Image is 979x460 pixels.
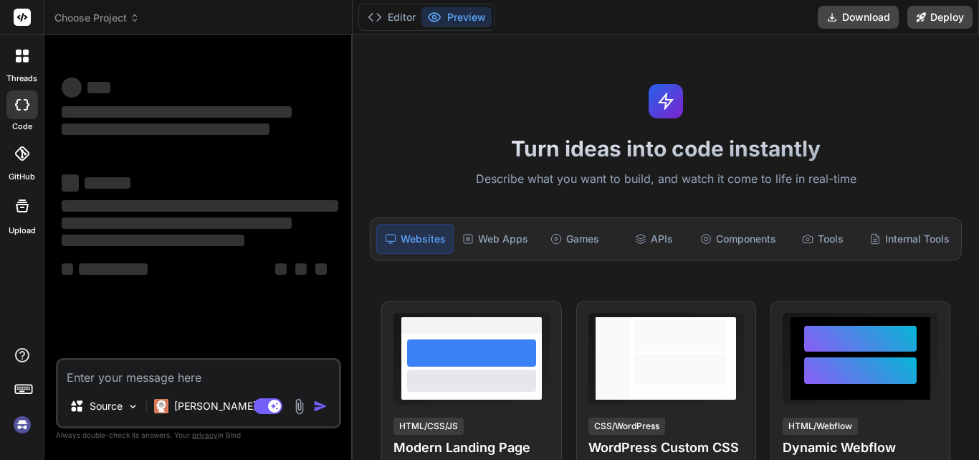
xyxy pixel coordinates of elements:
[315,263,327,275] span: ‌
[79,263,148,275] span: ‌
[62,123,269,135] span: ‌
[694,224,782,254] div: Components
[361,136,970,161] h1: Turn ideas into code instantly
[56,428,341,442] p: Always double-check its answers. Your in Bind
[62,78,82,98] span: ‌
[457,224,534,254] div: Web Apps
[62,263,73,275] span: ‌
[393,418,464,435] div: HTML/CSS/JS
[62,106,292,118] span: ‌
[291,398,307,415] img: attachment
[9,225,36,237] label: Upload
[864,224,955,254] div: Internal Tools
[87,82,110,93] span: ‌
[10,413,34,437] img: signin
[12,121,32,133] label: code
[313,399,328,413] img: icon
[90,399,123,413] p: Source
[62,217,292,229] span: ‌
[85,177,130,189] span: ‌
[362,7,421,27] button: Editor
[9,171,35,183] label: GitHub
[361,170,970,189] p: Describe what you want to build, and watch it come to life in real-time
[154,399,168,413] img: Claude 4 Sonnet
[295,263,307,275] span: ‌
[393,438,549,458] h4: Modern Landing Page
[376,224,454,254] div: Websites
[537,224,613,254] div: Games
[588,418,665,435] div: CSS/WordPress
[174,399,281,413] p: [PERSON_NAME] 4 S..
[6,72,37,85] label: threads
[62,200,338,212] span: ‌
[421,7,492,27] button: Preview
[192,431,218,439] span: privacy
[588,438,744,458] h4: WordPress Custom CSS
[783,418,858,435] div: HTML/Webflow
[62,235,244,246] span: ‌
[275,263,287,275] span: ‌
[127,400,139,413] img: Pick Models
[818,6,899,29] button: Download
[62,174,79,192] span: ‌
[54,11,140,25] span: Choose Project
[907,6,973,29] button: Deploy
[616,224,692,254] div: APIs
[785,224,861,254] div: Tools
